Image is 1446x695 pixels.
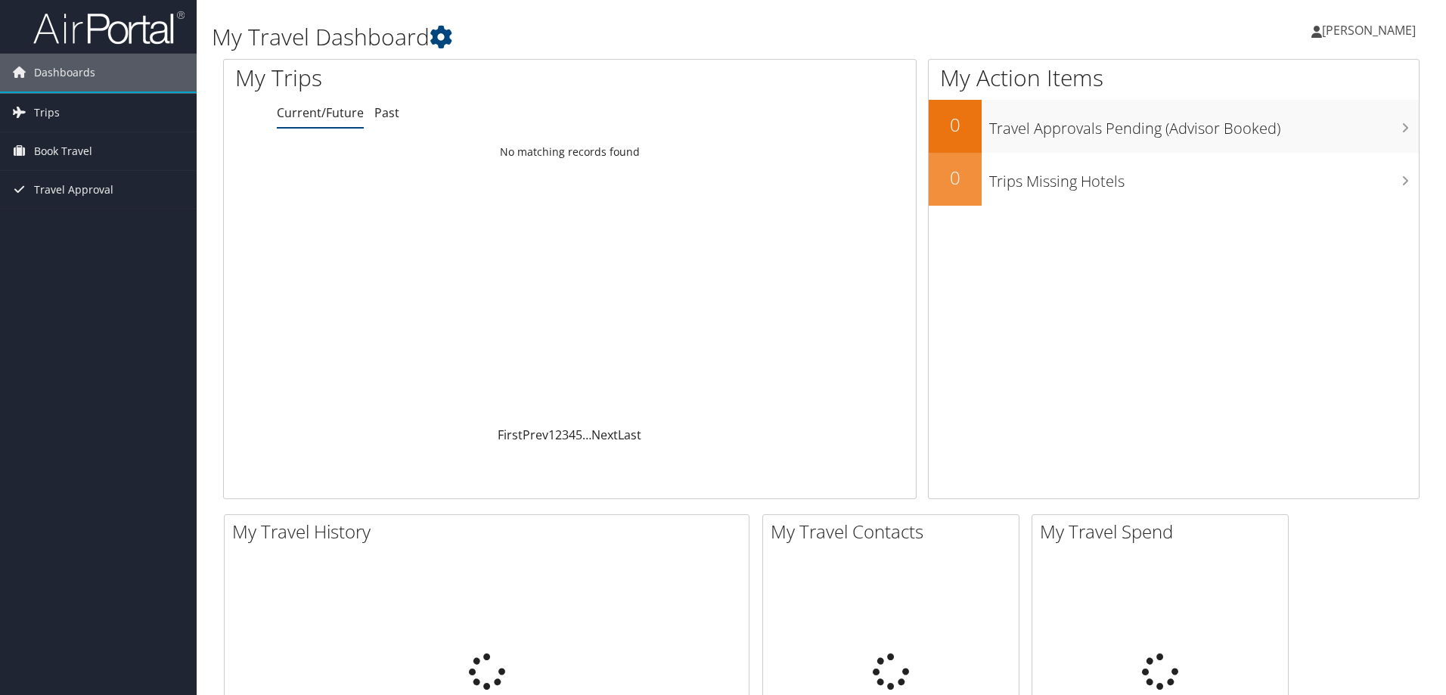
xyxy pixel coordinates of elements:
[1040,519,1288,545] h2: My Travel Spend
[232,519,749,545] h2: My Travel History
[618,427,641,443] a: Last
[277,104,364,121] a: Current/Future
[591,427,618,443] a: Next
[929,153,1419,206] a: 0Trips Missing Hotels
[523,427,548,443] a: Prev
[235,62,616,94] h1: My Trips
[771,519,1019,545] h2: My Travel Contacts
[548,427,555,443] a: 1
[555,427,562,443] a: 2
[929,62,1419,94] h1: My Action Items
[929,112,982,138] h2: 0
[1311,8,1431,53] a: [PERSON_NAME]
[582,427,591,443] span: …
[212,21,1025,53] h1: My Travel Dashboard
[989,163,1419,192] h3: Trips Missing Hotels
[989,110,1419,139] h3: Travel Approvals Pending (Advisor Booked)
[224,138,916,166] td: No matching records found
[34,132,92,170] span: Book Travel
[34,171,113,209] span: Travel Approval
[569,427,576,443] a: 4
[1322,22,1416,39] span: [PERSON_NAME]
[34,54,95,92] span: Dashboards
[34,94,60,132] span: Trips
[562,427,569,443] a: 3
[498,427,523,443] a: First
[576,427,582,443] a: 5
[929,100,1419,153] a: 0Travel Approvals Pending (Advisor Booked)
[33,10,185,45] img: airportal-logo.png
[374,104,399,121] a: Past
[929,165,982,191] h2: 0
